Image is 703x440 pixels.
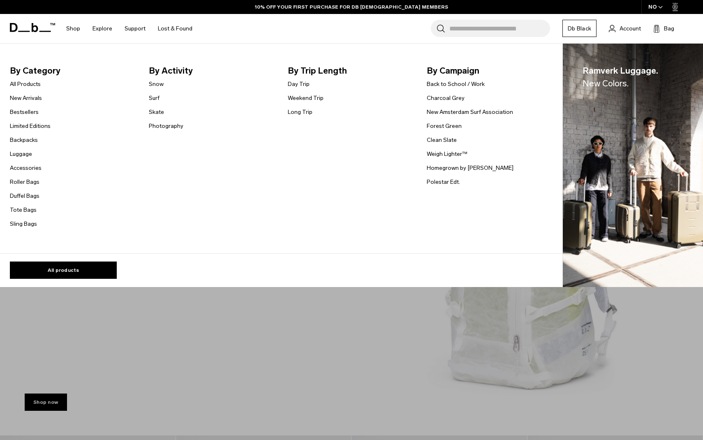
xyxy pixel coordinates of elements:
a: Skate [149,108,164,116]
a: All products [10,262,117,279]
a: Back to School / Work [427,80,485,88]
a: Charcoal Grey [427,94,465,102]
a: Roller Bags [10,178,39,186]
a: Homegrown by [PERSON_NAME] [427,164,513,172]
a: Snow [149,80,164,88]
a: Bestsellers [10,108,39,116]
a: Clean Slate [427,136,457,144]
a: Lost & Found [158,14,192,43]
span: Bag [664,24,674,33]
span: Ramverk Luggage. [583,64,658,90]
nav: Main Navigation [60,14,199,43]
span: By Campaign [427,64,553,77]
span: By Trip Length [288,64,414,77]
a: Tote Bags [10,206,37,214]
a: Shop [66,14,80,43]
a: Luggage [10,150,32,158]
a: Account [609,23,641,33]
a: Weekend Trip [288,94,324,102]
a: Duffel Bags [10,192,39,200]
span: By Category [10,64,136,77]
a: Day Trip [288,80,310,88]
a: Ramverk Luggage.New Colors. Db [563,44,703,287]
span: Account [620,24,641,33]
a: 10% OFF YOUR FIRST PURCHASE FOR DB [DEMOGRAPHIC_DATA] MEMBERS [255,3,448,11]
a: New Amsterdam Surf Association [427,108,513,116]
a: Surf [149,94,160,102]
a: Forest Green [427,122,462,130]
a: Sling Bags [10,220,37,228]
a: Photography [149,122,183,130]
span: By Activity [149,64,275,77]
a: Limited Editions [10,122,51,130]
a: Weigh Lighter™ [427,150,467,158]
a: Backpacks [10,136,38,144]
a: Long Trip [288,108,312,116]
a: Db Black [562,20,597,37]
img: Db [563,44,703,287]
a: Support [125,14,146,43]
span: New Colors. [583,78,629,88]
a: New Arrivals [10,94,42,102]
a: Accessories [10,164,42,172]
a: All Products [10,80,41,88]
button: Bag [653,23,674,33]
a: Polestar Edt. [427,178,460,186]
a: Explore [92,14,112,43]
